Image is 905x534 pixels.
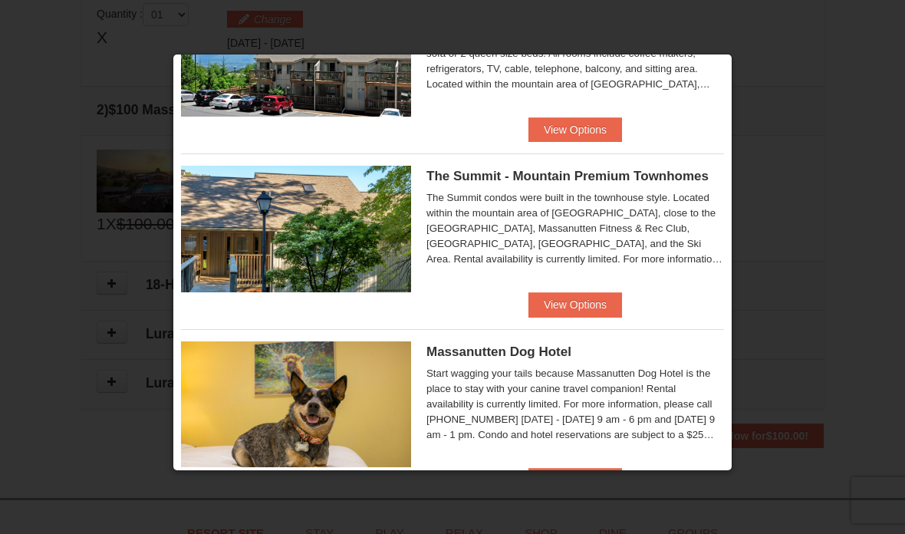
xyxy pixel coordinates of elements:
button: View Options [528,117,622,142]
span: The Summit - Mountain Premium Townhomes [426,169,709,183]
span: Massanutten Dog Hotel [426,344,571,359]
img: 19219034-1-0eee7e00.jpg [181,166,411,292]
button: View Options [528,468,622,493]
div: Massanutten Resort Hotels rooms sleep up to 4 occupants and offer a choice of 1 king size bed (li... [426,15,724,92]
img: 27428181-5-81c892a3.jpg [181,341,411,467]
div: The Summit condos were built in the townhouse style. Located within the mountain area of [GEOGRAP... [426,190,724,267]
button: View Options [528,292,622,317]
div: Start wagging your tails because Massanutten Dog Hotel is the place to stay with your canine trav... [426,366,724,443]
